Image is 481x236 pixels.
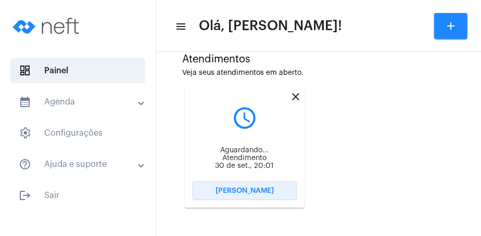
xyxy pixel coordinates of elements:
[193,105,297,131] mat-icon: query_builder
[193,154,297,162] div: Atendimento
[182,69,455,77] div: Veja seus atendimentos em aberto.
[8,5,86,47] img: logo-neft-novo-2.png
[289,90,302,103] mat-icon: close
[193,181,297,200] button: [PERSON_NAME]
[6,89,156,114] mat-expansion-panel-header: sidenav iconAgenda
[10,183,145,208] span: Sair
[199,18,342,34] span: Olá, [PERSON_NAME]!
[19,158,139,171] mat-panel-title: Ajuda e suporte
[19,96,31,108] mat-icon: sidenav icon
[19,189,31,202] mat-icon: sidenav icon
[19,96,139,108] mat-panel-title: Agenda
[19,64,31,77] span: sidenav icon
[10,58,145,83] span: Painel
[10,121,145,146] span: Configurações
[216,187,274,194] span: [PERSON_NAME]
[193,147,297,154] div: Aguardando...
[175,20,185,33] mat-icon: sidenav icon
[6,152,156,177] mat-expansion-panel-header: sidenav iconAjuda e suporte
[182,54,455,65] div: Atendimentos
[19,158,31,171] mat-icon: sidenav icon
[445,20,457,32] mat-icon: add
[19,127,31,139] span: sidenav icon
[193,162,297,170] div: 30 de set., 20:01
